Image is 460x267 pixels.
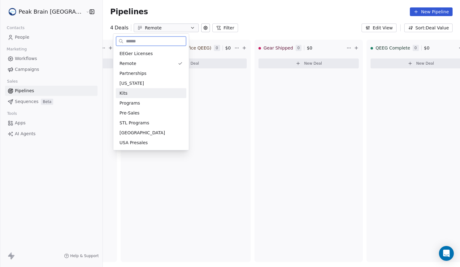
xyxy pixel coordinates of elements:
[119,120,149,126] span: STL Programs
[119,130,165,136] span: [GEOGRAPHIC_DATA]
[119,90,128,97] span: Kits
[119,80,144,87] span: [US_STATE]
[119,140,148,146] span: USA Presales
[119,60,136,67] span: Remote
[119,110,140,116] span: Pre-Sales
[119,50,153,57] span: EEGer Licenses
[116,49,186,148] div: Suggestions
[119,100,140,106] span: Programs
[119,70,146,77] span: Partnerships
